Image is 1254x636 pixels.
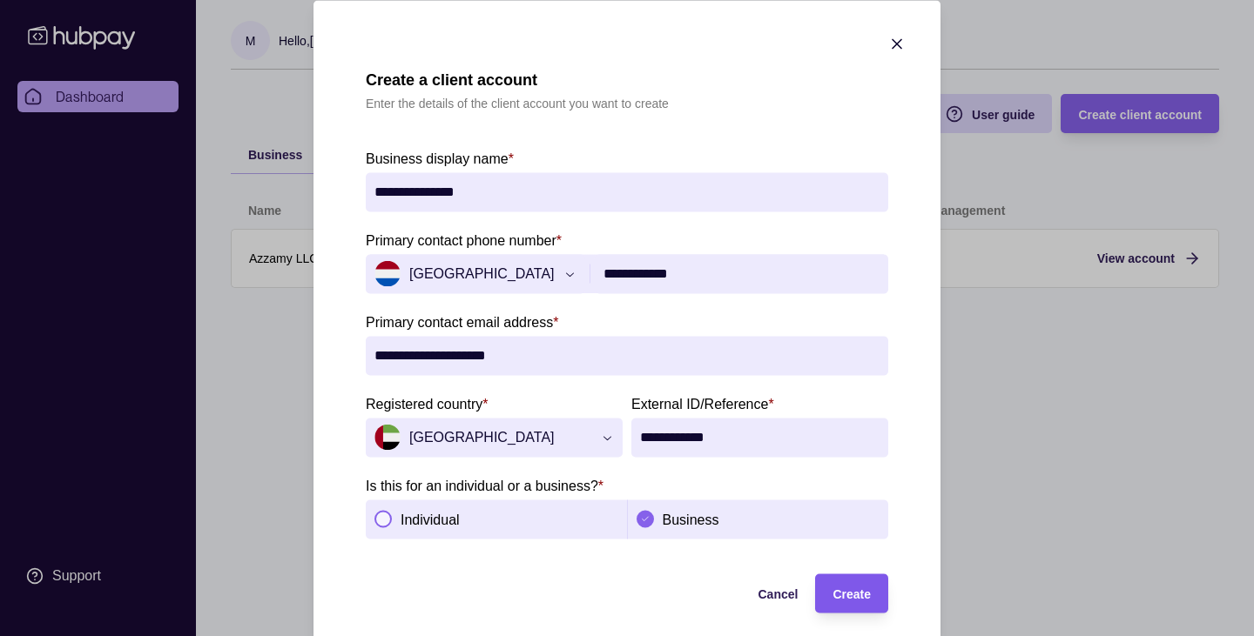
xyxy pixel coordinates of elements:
[401,512,460,527] p: Individual
[833,587,871,601] span: Create
[366,93,669,112] p: Enter the details of the client account you want to create
[631,396,768,411] p: External ID/Reference
[663,512,719,527] p: Business
[366,232,556,247] p: Primary contact phone number
[366,396,482,411] p: Registered country
[366,478,598,492] p: Is this for an individual or a business?
[366,151,509,165] p: Business display name
[603,254,880,293] input: Primary contact phone number
[366,70,669,89] h1: Create a client account
[374,172,880,211] input: Business display name
[366,229,562,250] label: Primary contact phone number
[631,392,774,413] label: External ID/Reference
[366,147,514,168] label: Business display name
[758,583,798,604] button: Cancel
[366,392,489,413] label: Registered country
[366,311,558,331] label: Primary contact email address
[374,336,880,375] input: Primary contact email address
[640,418,880,457] input: External ID/Reference
[815,573,888,613] button: Create
[366,474,603,495] label: Is this for an individual or a business?
[366,314,553,329] p: Primary contact email address
[758,587,798,601] span: Cancel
